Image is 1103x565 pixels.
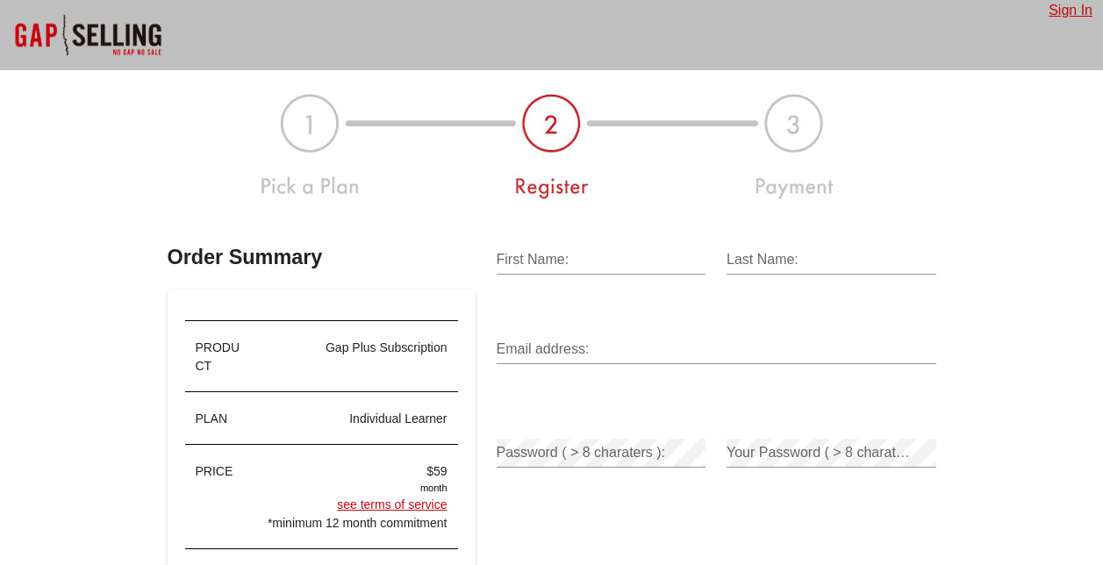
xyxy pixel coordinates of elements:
a: Sign In [1049,3,1092,18]
img: plan-register-payment-123-2.jpg [361,81,858,207]
div: PRICE [185,445,254,549]
div: month [263,481,447,496]
a: see terms of service [337,497,447,511]
div: PRODUCT [185,321,254,392]
div: $59 [263,462,447,481]
div: PLAN [185,392,254,445]
div: individual learner [263,410,447,428]
h3: Order Summary [168,242,476,273]
div: Gap Plus Subscription [263,339,447,357]
div: *minimum 12 month commitment [263,514,447,533]
img: plan-register-payment-123-2_1.jpg [245,81,361,207]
